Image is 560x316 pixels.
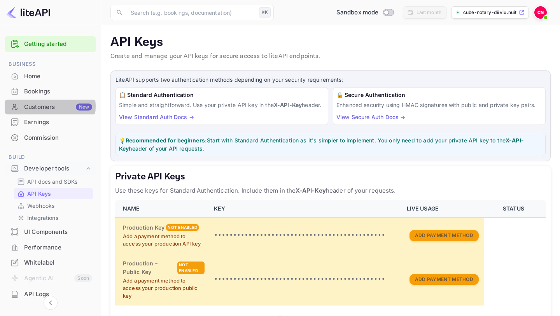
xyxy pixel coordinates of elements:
a: CustomersNew [5,100,96,114]
p: Simple and straightforward. Use your private API key in the header. [119,101,325,109]
div: Not enabled [166,224,199,231]
p: Add a payment method to access your production public key [123,277,205,300]
a: Getting started [24,40,92,49]
h5: Private API Keys [115,170,546,183]
div: UI Components [24,228,92,237]
a: API docs and SDKs [17,177,90,186]
div: API Logs [24,290,92,299]
a: Whitelabel [5,255,96,270]
p: Webhooks [27,202,54,210]
div: Whitelabel [5,255,96,270]
span: Sandbox mode [336,8,379,17]
a: View Standard Auth Docs → [119,114,194,120]
p: API Keys [27,190,51,198]
a: Bookings [5,84,96,98]
strong: X-API-Key [296,187,325,194]
p: cube-notary-d9viu.nuit... [463,9,517,16]
div: Performance [5,240,96,255]
div: API Keys [14,188,93,199]
div: Home [24,72,92,81]
span: Business [5,60,96,68]
div: Earnings [5,115,96,130]
span: Build [5,153,96,162]
h6: Production – Public Key [123,259,176,276]
p: LiteAPI supports two authentication methods depending on your security requirements: [115,75,546,84]
div: Earnings [24,118,92,127]
a: View Secure Auth Docs → [336,114,405,120]
th: STATUS [484,200,546,218]
a: API Logs [5,287,96,301]
p: Use these keys for Standard Authentication. Include them in the header of your requests. [115,186,546,195]
p: 💡 Start with Standard Authentication as it's simpler to implement. You only need to add your priv... [119,136,542,153]
p: ••••••••••••••••••••••••••••••••••••••••••••• [214,275,397,284]
a: API Keys [17,190,90,198]
a: UI Components [5,225,96,239]
button: Add Payment Method [409,230,479,241]
div: CustomersNew [5,100,96,115]
div: Developer tools [24,164,84,173]
div: Not enabled [177,262,205,274]
h6: 🔒 Secure Authentication [336,91,542,99]
div: Customers [24,103,92,112]
p: Enhanced security using HMAC signatures with public and private key pairs. [336,101,542,109]
div: ⌘K [259,7,271,18]
div: Switch to Production mode [333,8,397,17]
div: Getting started [5,36,96,52]
div: Performance [24,243,92,252]
a: Earnings [5,115,96,129]
a: Add Payment Method [409,276,479,282]
p: ••••••••••••••••••••••••••••••••••••••••••••• [214,231,397,240]
th: KEY [209,200,402,218]
input: Search (e.g. bookings, documentation) [126,5,256,20]
div: Commission [24,133,92,142]
p: API Keys [110,35,551,50]
div: Bookings [24,87,92,96]
p: Add a payment method to access your production API key [123,233,205,248]
button: Collapse navigation [44,296,58,310]
div: Integrations [14,212,93,223]
p: API docs and SDKs [27,177,78,186]
div: Whitelabel [24,258,92,267]
div: API docs and SDKs [14,176,93,187]
div: Webhooks [14,200,93,211]
div: Developer tools [5,162,96,176]
a: Home [5,69,96,83]
p: Integrations [27,214,58,222]
a: Webhooks [17,202,90,210]
p: Create and manage your API keys for secure access to liteAPI endpoints. [110,52,551,61]
a: Add Payment Method [409,232,479,238]
strong: Recommended for beginners: [126,137,207,144]
button: Add Payment Method [409,274,479,285]
th: LIVE USAGE [402,200,484,218]
strong: X-API-Key [119,137,524,152]
img: LiteAPI logo [6,6,50,19]
div: Bookings [5,84,96,99]
div: Last month [416,9,442,16]
div: API Logs [5,287,96,302]
img: Cube Notary [534,6,547,19]
a: Commission [5,130,96,145]
h6: 📋 Standard Authentication [119,91,325,99]
strong: X-API-Key [274,102,302,108]
h6: Production Key [123,223,164,232]
th: NAME [115,200,209,218]
div: New [76,104,92,111]
div: Home [5,69,96,84]
a: Performance [5,240,96,255]
a: Integrations [17,214,90,222]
